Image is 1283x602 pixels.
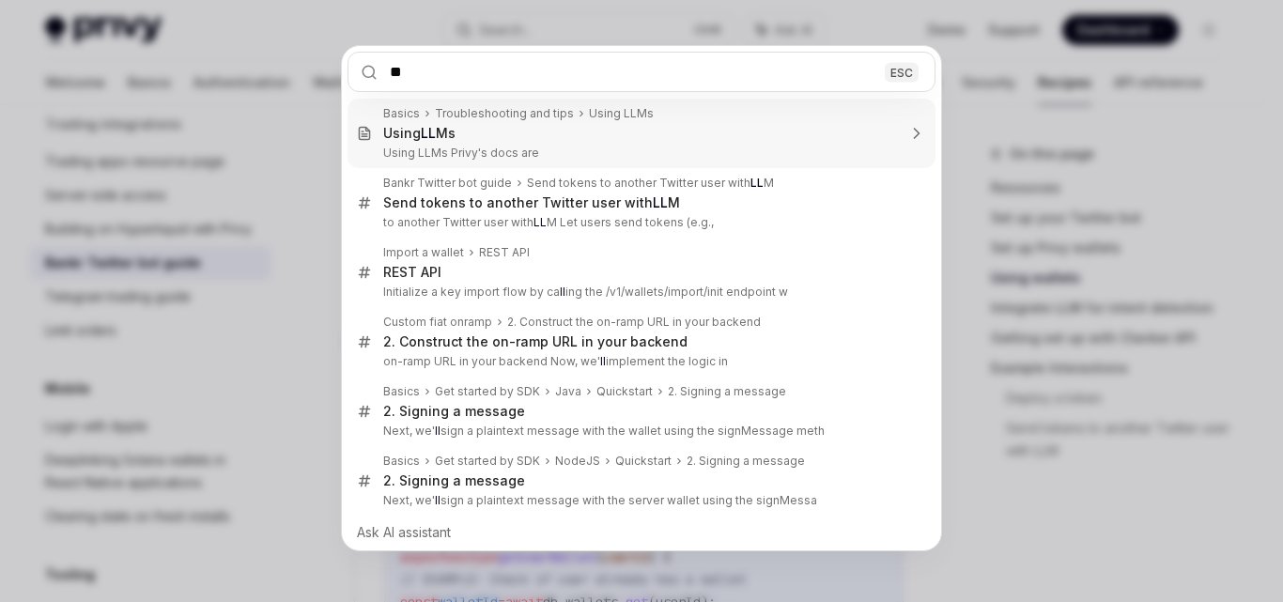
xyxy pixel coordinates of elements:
b: ll [560,285,565,299]
div: Import a wallet [383,245,464,260]
div: Basics [383,384,420,399]
p: on-ramp URL in your backend Now, we' implement the logic in [383,354,896,369]
div: Get started by SDK [435,454,540,469]
b: ll [435,493,441,507]
div: REST API [479,245,530,260]
div: Basics [383,106,420,121]
p: Next, we' sign a plaintext message with the server wallet using the signMessa [383,493,896,508]
div: 2. Signing a message [668,384,786,399]
b: LL [533,215,547,229]
b: ll [435,424,441,438]
b: LL [653,194,668,210]
p: to another Twitter user with M Let users send tokens (e.g., [383,215,896,230]
div: Troubleshooting and tips [435,106,574,121]
b: ll [600,354,606,368]
div: Using Ms [383,125,456,142]
div: 2. Signing a message [383,472,525,489]
div: Ask AI assistant [348,516,935,549]
div: Basics [383,454,420,469]
div: Java [555,384,581,399]
div: NodeJS [555,454,600,469]
div: REST API [383,264,441,281]
div: Quickstart [615,454,672,469]
div: Quickstart [596,384,653,399]
div: Send tokens to another Twitter user with M [527,176,774,191]
p: Initialize a key import flow by ca ing the /v1/wallets/import/init endpoint w [383,285,896,300]
div: ESC [885,62,919,82]
div: Send tokens to another Twitter user with M [383,194,680,211]
div: 2. Construct the on-ramp URL in your backend [507,315,761,330]
p: Next, we' sign a plaintext message with the wallet using the signMessage meth [383,424,896,439]
div: Using LLMs [589,106,654,121]
div: 2. Construct the on-ramp URL in your backend [383,333,688,350]
p: Using LLMs Privy's docs are [383,146,896,161]
div: 2. Signing a message [687,454,805,469]
b: LL [421,125,436,141]
b: LL [750,176,764,190]
div: Get started by SDK [435,384,540,399]
div: Bankr Twitter bot guide [383,176,512,191]
div: 2. Signing a message [383,403,525,420]
div: Custom fiat onramp [383,315,492,330]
